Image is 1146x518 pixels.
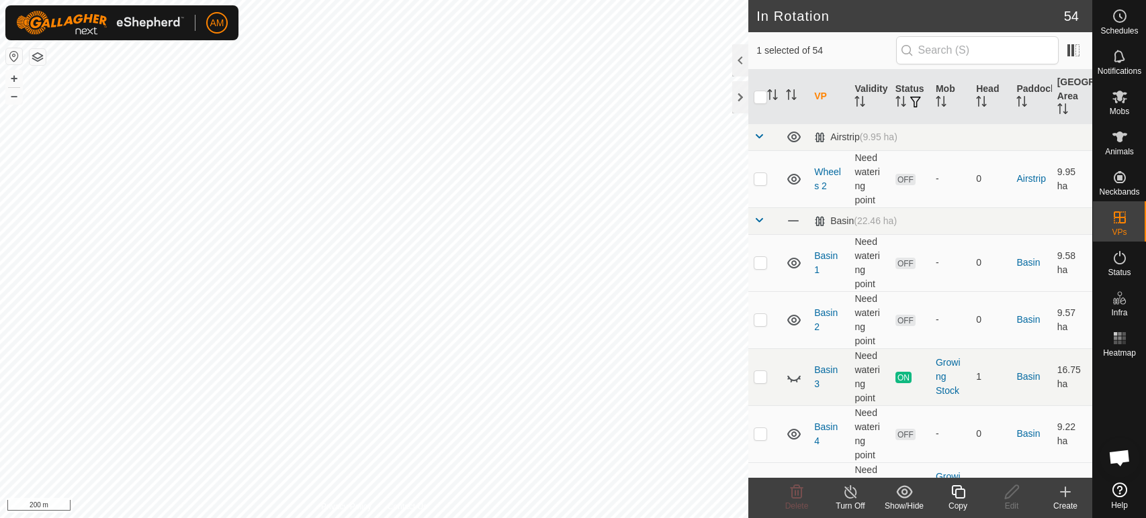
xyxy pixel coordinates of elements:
span: 54 [1064,6,1079,26]
td: Need watering point [849,405,889,462]
a: Basin [1016,257,1040,268]
td: 9.57 ha [1052,291,1092,348]
span: Delete [785,501,809,511]
th: Status [890,70,930,124]
span: Notifications [1098,67,1141,75]
th: Validity [849,70,889,124]
div: Copy [931,500,985,512]
div: Growing Stock [936,356,965,398]
td: 9.58 ha [1052,234,1092,291]
div: - [936,313,965,327]
td: 0 [971,405,1011,462]
th: Paddock [1011,70,1051,124]
td: 0 [971,234,1011,291]
span: (22.46 ha) [854,215,897,226]
td: Need watering point [849,348,889,405]
span: Help [1111,501,1128,509]
td: 16.75 ha [1052,348,1092,405]
th: VP [809,70,849,124]
div: - [936,172,965,186]
button: + [6,70,22,87]
div: Basin [814,215,897,227]
span: Infra [1111,309,1127,317]
span: Mobs [1110,107,1129,115]
span: OFF [895,258,916,269]
button: Map Layers [30,49,46,65]
p-sorticon: Activate to sort [895,98,906,109]
div: Create [1039,500,1092,512]
div: Airstrip [814,132,897,143]
td: 0 [971,150,1011,207]
p-sorticon: Activate to sort [976,98,987,109]
input: Search (S) [896,36,1059,64]
span: OFF [895,315,916,326]
span: ON [895,372,912,383]
a: Airstrip [1016,173,1046,184]
a: Basin [1016,314,1040,325]
div: - [936,256,965,270]
td: Need watering point [849,150,889,207]
a: Wheels 2 [814,166,841,191]
span: OFF [895,429,916,440]
p-sorticon: Activate to sort [1016,98,1027,109]
span: VPs [1112,228,1127,236]
a: Basin 1 [814,250,838,275]
a: Privacy Policy [321,501,371,513]
td: 0 [971,291,1011,348]
td: 1 [971,348,1011,405]
button: Reset Map [6,48,22,64]
div: Turn Off [824,500,877,512]
span: Status [1108,268,1131,276]
a: Help [1093,477,1146,515]
td: 9.22 ha [1052,405,1092,462]
a: Contact Us [388,501,427,513]
span: (9.95 ha) [860,132,897,142]
th: Head [971,70,1011,124]
a: Basin [1016,428,1040,439]
span: AM [210,16,224,30]
span: Neckbands [1099,188,1139,196]
a: Basin 4 [814,421,838,446]
a: Basin [1016,371,1040,382]
a: Basin 3 [814,364,838,389]
td: 9.95 ha [1052,150,1092,207]
p-sorticon: Activate to sort [767,91,778,102]
p-sorticon: Activate to sort [786,91,797,102]
div: Open chat [1100,437,1140,478]
p-sorticon: Activate to sort [1057,105,1068,116]
td: Need watering point [849,291,889,348]
th: [GEOGRAPHIC_DATA] Area [1052,70,1092,124]
span: Animals [1105,148,1134,156]
span: Heatmap [1103,349,1136,357]
div: - [936,427,965,441]
th: Mob [930,70,971,124]
span: 1 selected of 54 [756,44,895,58]
p-sorticon: Activate to sort [854,98,865,109]
span: Schedules [1100,27,1138,35]
div: Show/Hide [877,500,931,512]
h2: In Rotation [756,8,1064,24]
div: Growing Stock [936,470,965,512]
div: Edit [985,500,1039,512]
td: Need watering point [849,234,889,291]
p-sorticon: Activate to sort [936,98,946,109]
span: OFF [895,174,916,185]
img: Gallagher Logo [16,11,184,35]
a: Basin 2 [814,307,838,332]
button: – [6,88,22,104]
